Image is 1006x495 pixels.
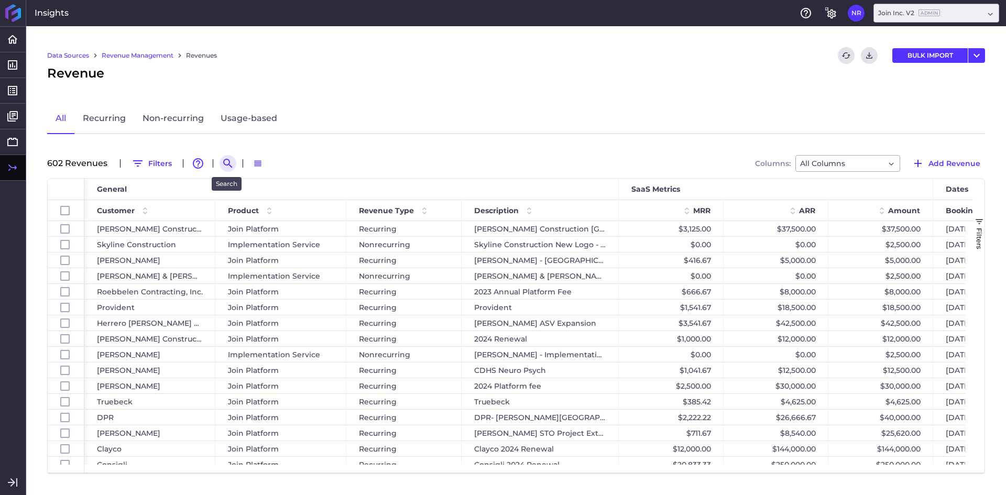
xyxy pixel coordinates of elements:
a: Data Sources [47,51,89,60]
div: Recurring [346,457,462,472]
div: Press SPACE to select this row. [48,378,84,394]
div: Press SPACE to select this row. [48,300,84,315]
div: $12,000.00 [619,441,724,456]
span: Join Platform [228,457,279,472]
div: Press SPACE to select this row. [48,331,84,347]
span: Amount [888,206,920,215]
div: Recurring [346,331,462,346]
div: [PERSON_NAME] - [GEOGRAPHIC_DATA][PERSON_NAME] [462,252,619,268]
div: Recurring [346,362,462,378]
div: CDHS Neuro Psych [462,362,619,378]
div: $42,500.00 [828,315,933,331]
button: Help [797,5,814,21]
div: $3,125.00 [619,221,724,236]
div: Press SPACE to select this row. [48,221,84,237]
span: Join Platform [228,222,279,236]
div: [PERSON_NAME] & [PERSON_NAME] Implementation [462,268,619,283]
span: Join Platform [228,379,279,393]
div: Dropdown select [873,4,999,23]
div: $2,500.00 [619,378,724,393]
div: Consigli 2024 Renewal [462,457,619,472]
div: Recurring [346,300,462,315]
span: [PERSON_NAME] [97,253,160,268]
div: $666.67 [619,284,724,299]
div: $0.00 [619,268,724,283]
div: Nonrecurring [346,347,462,362]
div: $12,500.00 [724,362,828,378]
div: Press SPACE to select this row. [48,252,84,268]
div: $144,000.00 [828,441,933,456]
span: Product [228,206,259,215]
button: User Menu [968,48,985,63]
div: $250,000.00 [828,457,933,472]
span: Join Platform [228,300,279,315]
div: $1,541.67 [619,300,724,315]
div: $12,000.00 [828,331,933,346]
div: 2023 Annual Platform Fee [462,284,619,299]
span: All Columns [800,157,845,170]
span: DPR [97,410,114,425]
div: $0.00 [724,347,828,362]
div: $40,000.00 [828,410,933,425]
div: $4,625.00 [828,394,933,409]
div: $1,041.67 [619,362,724,378]
span: MRR [693,206,710,215]
span: ARR [799,206,815,215]
span: [PERSON_NAME] Construction [97,222,203,236]
span: Join Platform [228,442,279,456]
div: Recurring [346,284,462,299]
span: Revenue [47,64,104,83]
div: $250,000.00 [724,457,828,472]
span: Implementation Service [228,269,320,283]
div: $12,000.00 [724,331,828,346]
div: $8,540.00 [724,425,828,441]
button: Search by [220,155,236,172]
div: Press SPACE to select this row. [48,410,84,425]
div: Truebeck [462,394,619,409]
div: $0.00 [619,347,724,362]
span: Join Platform [228,394,279,409]
div: $3,541.67 [619,315,724,331]
div: Recurring [346,410,462,425]
div: Recurring [346,252,462,268]
span: Join Platform [228,332,279,346]
div: $30,000.00 [828,378,933,393]
div: Recurring [346,315,462,331]
span: Implementation Service [228,237,320,252]
div: $8,000.00 [828,284,933,299]
span: Join Platform [228,253,279,268]
div: $18,500.00 [724,300,828,315]
a: Recurring [74,104,134,134]
button: General Settings [823,5,839,21]
button: Refresh [838,47,855,64]
span: Herrero [PERSON_NAME] Webcor, JV [97,316,203,331]
div: $0.00 [724,268,828,283]
div: $0.00 [724,237,828,252]
span: SaaS Metrics [631,184,680,194]
div: Press SPACE to select this row. [48,315,84,331]
div: $0.00 [619,237,724,252]
div: $5,000.00 [828,252,933,268]
span: Description [474,206,519,215]
span: [PERSON_NAME] & [PERSON_NAME] [97,269,203,283]
div: $25,620.00 [828,425,933,441]
div: Press SPACE to select this row. [48,457,84,472]
div: Join Inc. V2 [878,8,940,18]
div: $42,500.00 [724,315,828,331]
span: Booking Date [946,206,999,215]
div: Dropdown select [795,155,900,172]
div: $2,222.22 [619,410,724,425]
div: DPR- [PERSON_NAME][GEOGRAPHIC_DATA] [462,410,619,425]
div: $711.67 [619,425,724,441]
div: Press SPACE to select this row. [48,268,84,284]
button: Filters [127,155,177,172]
span: Columns: [755,160,791,167]
ins: Admin [918,9,940,16]
div: [PERSON_NAME] ASV Expansion [462,315,619,331]
button: User Menu [848,5,865,21]
span: [PERSON_NAME] [97,426,160,441]
span: [PERSON_NAME] [97,347,160,362]
div: $2,500.00 [828,347,933,362]
div: Press SPACE to select this row. [48,441,84,457]
div: Recurring [346,221,462,236]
